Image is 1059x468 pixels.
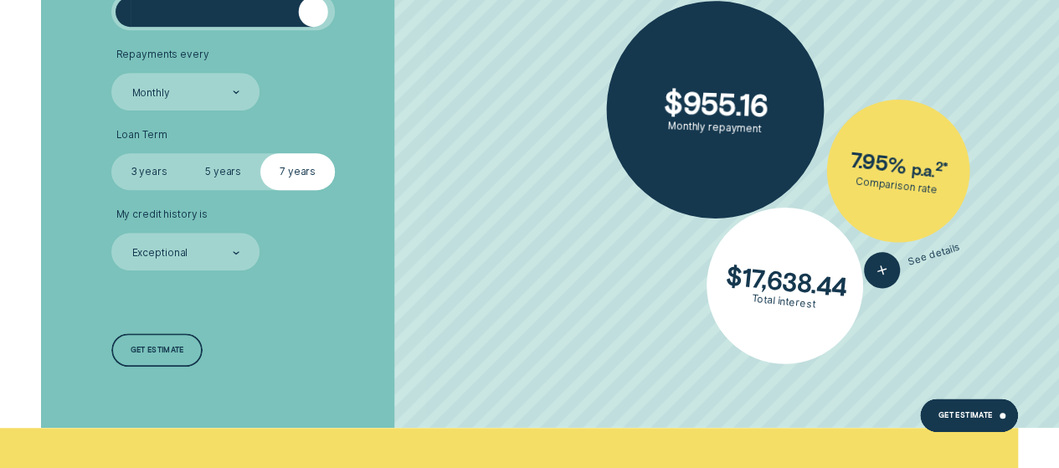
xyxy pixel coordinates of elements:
[116,129,167,141] span: Loan Term
[907,240,962,268] span: See details
[111,153,186,190] label: 3 years
[920,399,1019,432] a: Get Estimate
[111,333,203,367] a: Get estimate
[186,153,260,190] label: 5 years
[260,153,335,190] label: 7 years
[132,86,170,99] div: Monthly
[116,49,208,61] span: Repayments every
[116,208,208,221] span: My credit history is
[859,229,964,293] button: See details
[132,246,188,259] div: Exceptional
